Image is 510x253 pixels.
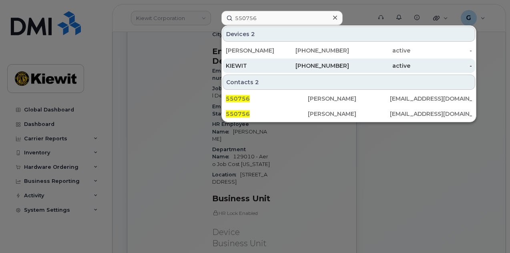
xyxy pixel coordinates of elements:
[226,47,287,55] div: [PERSON_NAME]
[251,30,255,38] span: 2
[410,47,472,55] div: -
[255,78,259,86] span: 2
[226,62,287,70] div: KIEWIT
[410,62,472,70] div: -
[223,59,475,73] a: KIEWIT[PHONE_NUMBER]active-
[223,26,475,42] div: Devices
[390,95,472,103] div: [EMAIL_ADDRESS][DOMAIN_NAME]
[390,110,472,118] div: [EMAIL_ADDRESS][DOMAIN_NAME]
[349,47,411,55] div: active
[287,47,349,55] div: [PHONE_NUMBER]
[308,95,390,103] div: [PERSON_NAME]
[226,110,250,117] span: 550756
[308,110,390,118] div: [PERSON_NAME]
[475,218,504,247] iframe: Messenger Launcher
[223,91,475,106] a: 550756[PERSON_NAME][EMAIL_ADDRESS][DOMAIN_NAME]
[287,62,349,70] div: [PHONE_NUMBER]
[223,75,475,90] div: Contacts
[223,43,475,58] a: [PERSON_NAME][PHONE_NUMBER]active-
[221,11,343,25] input: Find something...
[223,107,475,121] a: 550756[PERSON_NAME][EMAIL_ADDRESS][DOMAIN_NAME]
[226,95,250,102] span: 550756
[349,62,411,70] div: active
